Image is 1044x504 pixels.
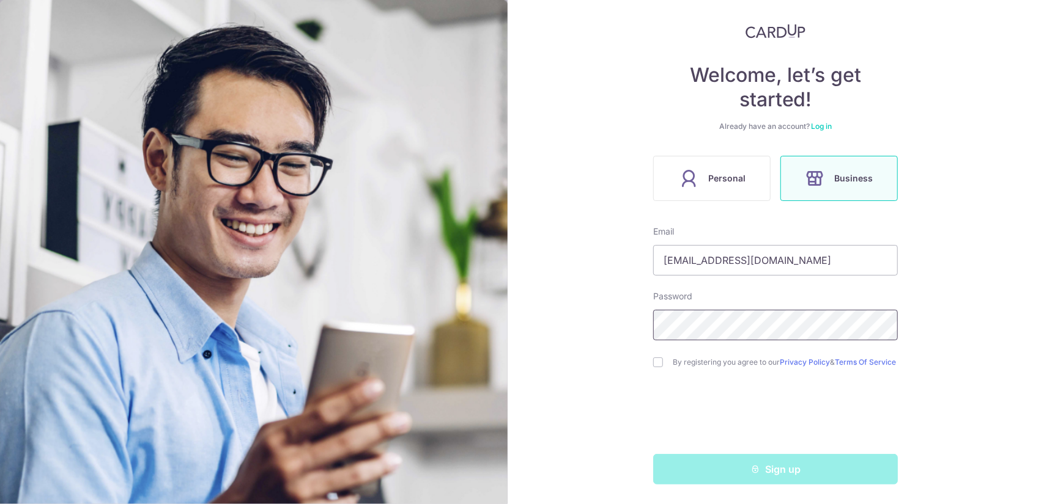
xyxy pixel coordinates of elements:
[648,156,776,201] a: Personal
[653,225,674,238] label: Email
[746,24,805,38] img: CardUp Logo
[811,122,832,131] a: Log in
[653,122,898,131] div: Already have an account?
[653,245,898,276] input: Enter your Email
[776,156,903,201] a: Business
[708,171,746,186] span: Personal
[673,357,898,367] label: By registering you agree to our &
[683,392,868,439] iframe: reCAPTCHA
[653,290,692,302] label: Password
[835,357,896,367] a: Terms Of Service
[653,63,898,112] h4: Welcome, let’s get started!
[835,171,873,186] span: Business
[780,357,830,367] a: Privacy Policy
